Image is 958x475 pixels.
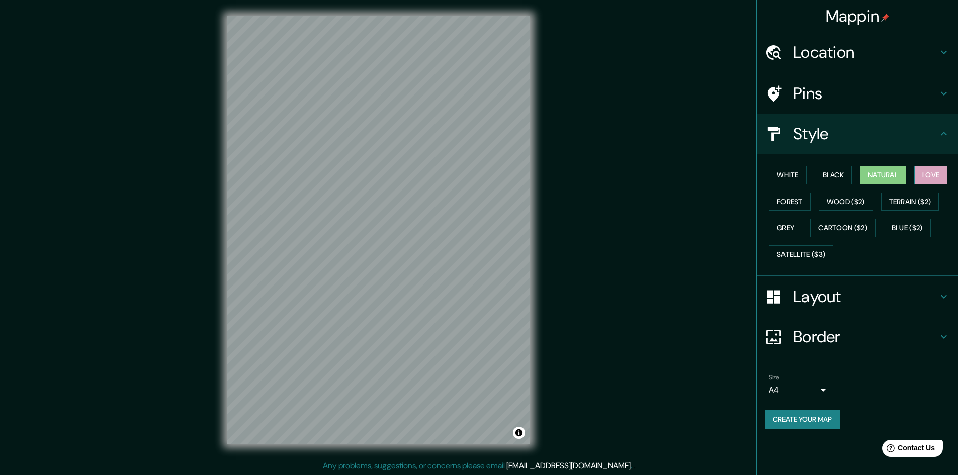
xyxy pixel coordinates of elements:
[757,32,958,72] div: Location
[769,166,807,184] button: White
[757,73,958,114] div: Pins
[793,42,938,62] h4: Location
[810,219,876,237] button: Cartoon ($2)
[513,427,525,439] button: Toggle attribution
[868,436,947,464] iframe: Help widget launcher
[757,317,958,357] div: Border
[765,410,840,429] button: Create your map
[826,6,890,26] h4: Mappin
[881,193,939,211] button: Terrain ($2)
[632,460,634,472] div: .
[769,382,829,398] div: A4
[793,287,938,307] h4: Layout
[793,83,938,104] h4: Pins
[769,219,802,237] button: Grey
[914,166,947,184] button: Love
[323,460,632,472] p: Any problems, suggestions, or concerns please email .
[793,124,938,144] h4: Style
[769,245,833,264] button: Satellite ($3)
[881,14,889,22] img: pin-icon.png
[506,460,631,471] a: [EMAIL_ADDRESS][DOMAIN_NAME]
[884,219,931,237] button: Blue ($2)
[634,460,636,472] div: .
[793,327,938,347] h4: Border
[815,166,852,184] button: Black
[227,16,530,444] canvas: Map
[819,193,873,211] button: Wood ($2)
[860,166,906,184] button: Natural
[757,114,958,154] div: Style
[757,276,958,317] div: Layout
[769,193,811,211] button: Forest
[769,373,779,382] label: Size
